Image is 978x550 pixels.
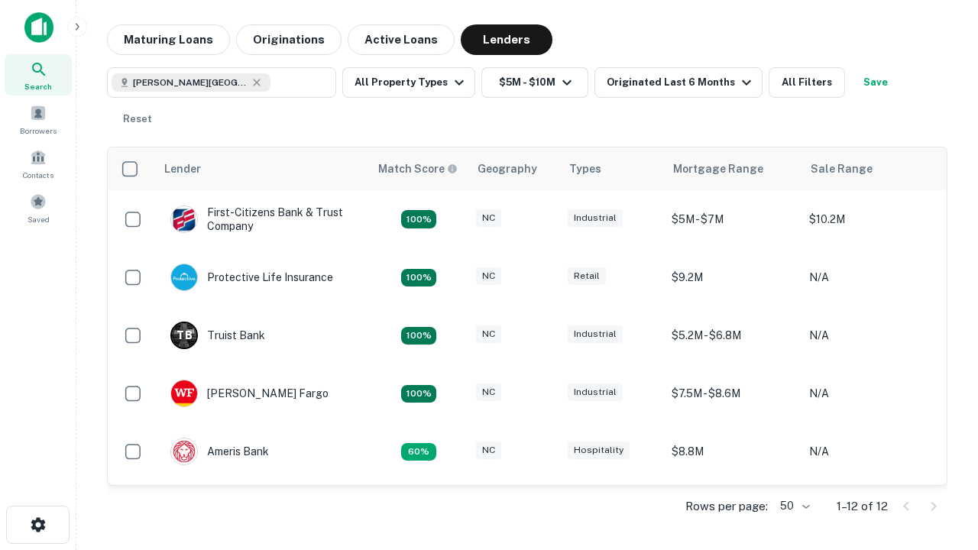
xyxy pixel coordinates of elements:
[476,383,501,401] div: NC
[171,206,197,232] img: picture
[476,325,501,343] div: NC
[478,160,537,178] div: Geography
[170,438,269,465] div: Ameris Bank
[378,160,455,177] h6: Match Score
[23,169,53,181] span: Contacts
[170,205,354,233] div: First-citizens Bank & Trust Company
[107,24,230,55] button: Maturing Loans
[171,380,197,406] img: picture
[802,248,939,306] td: N/A
[133,76,248,89] span: [PERSON_NAME][GEOGRAPHIC_DATA], [GEOGRAPHIC_DATA]
[28,213,50,225] span: Saved
[664,480,802,539] td: $9.2M
[476,209,501,227] div: NC
[802,147,939,190] th: Sale Range
[560,147,664,190] th: Types
[170,380,329,407] div: [PERSON_NAME] Fargo
[24,80,52,92] span: Search
[774,495,812,517] div: 50
[461,24,552,55] button: Lenders
[113,104,162,134] button: Reset
[24,12,53,43] img: capitalize-icon.png
[171,438,197,464] img: picture
[401,210,436,228] div: Matching Properties: 2, hasApolloMatch: undefined
[369,147,468,190] th: Capitalize uses an advanced AI algorithm to match your search with the best lender. The match sco...
[802,190,939,248] td: $10.2M
[851,67,900,98] button: Save your search to get updates of matches that match your search criteria.
[811,160,873,178] div: Sale Range
[401,443,436,461] div: Matching Properties: 1, hasApolloMatch: undefined
[401,327,436,345] div: Matching Properties: 3, hasApolloMatch: undefined
[5,54,72,95] a: Search
[664,248,802,306] td: $9.2M
[476,267,501,285] div: NC
[481,67,588,98] button: $5M - $10M
[673,160,763,178] div: Mortgage Range
[568,267,606,285] div: Retail
[476,442,501,459] div: NC
[401,269,436,287] div: Matching Properties: 2, hasApolloMatch: undefined
[155,147,369,190] th: Lender
[5,99,72,140] a: Borrowers
[568,383,623,401] div: Industrial
[568,325,623,343] div: Industrial
[837,497,888,516] p: 1–12 of 12
[5,143,72,184] a: Contacts
[236,24,342,55] button: Originations
[902,379,978,452] iframe: Chat Widget
[342,67,475,98] button: All Property Types
[802,306,939,364] td: N/A
[568,209,623,227] div: Industrial
[569,160,601,178] div: Types
[170,322,265,349] div: Truist Bank
[170,264,333,291] div: Protective Life Insurance
[468,147,560,190] th: Geography
[176,328,192,344] p: T B
[20,125,57,137] span: Borrowers
[769,67,845,98] button: All Filters
[607,73,756,92] div: Originated Last 6 Months
[664,364,802,422] td: $7.5M - $8.6M
[348,24,455,55] button: Active Loans
[164,160,201,178] div: Lender
[802,364,939,422] td: N/A
[664,190,802,248] td: $5M - $7M
[664,147,802,190] th: Mortgage Range
[664,306,802,364] td: $5.2M - $6.8M
[378,160,458,177] div: Capitalize uses an advanced AI algorithm to match your search with the best lender. The match sco...
[594,67,763,98] button: Originated Last 6 Months
[664,422,802,480] td: $8.8M
[685,497,768,516] p: Rows per page:
[5,187,72,228] a: Saved
[802,422,939,480] td: N/A
[802,480,939,539] td: N/A
[171,264,197,290] img: picture
[568,442,630,459] div: Hospitality
[401,385,436,403] div: Matching Properties: 2, hasApolloMatch: undefined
